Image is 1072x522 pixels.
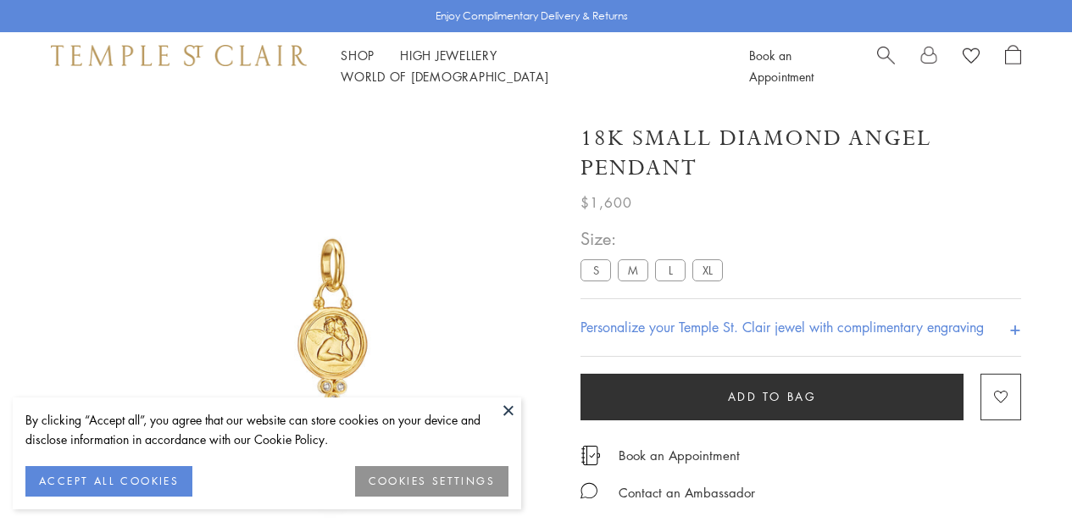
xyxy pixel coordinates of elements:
[1005,45,1021,87] a: Open Shopping Bag
[341,47,375,64] a: ShopShop
[655,259,686,280] label: L
[749,47,814,85] a: Book an Appointment
[580,259,611,280] label: S
[580,317,984,337] h4: Personalize your Temple St. Clair jewel with complimentary engraving
[580,192,632,214] span: $1,600
[436,8,628,25] p: Enjoy Complimentary Delivery & Returns
[618,259,648,280] label: M
[1009,312,1021,343] h4: +
[580,225,730,253] span: Size:
[341,68,548,85] a: World of [DEMOGRAPHIC_DATA]World of [DEMOGRAPHIC_DATA]
[877,45,895,87] a: Search
[580,482,597,499] img: MessageIcon-01_2.svg
[619,446,740,464] a: Book an Appointment
[580,446,601,465] img: icon_appointment.svg
[25,410,508,449] div: By clicking “Accept all”, you agree that our website can store cookies on your device and disclos...
[400,47,497,64] a: High JewelleryHigh Jewellery
[341,45,711,87] nav: Main navigation
[963,45,980,70] a: View Wishlist
[580,374,964,420] button: Add to bag
[692,259,723,280] label: XL
[619,482,755,503] div: Contact an Ambassador
[51,45,307,65] img: Temple St. Clair
[25,466,192,497] button: ACCEPT ALL COOKIES
[728,387,817,406] span: Add to bag
[580,124,1021,183] h1: 18K Small Diamond Angel Pendant
[355,466,508,497] button: COOKIES SETTINGS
